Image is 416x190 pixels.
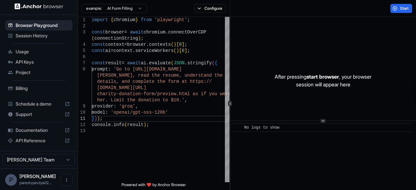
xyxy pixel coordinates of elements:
[141,36,143,41] span: ;
[165,30,168,35] span: .
[92,67,108,72] span: prompt
[16,22,70,29] span: Browser Playground
[179,42,182,47] span: 0
[182,48,184,53] span: 0
[390,4,412,13] button: Start
[146,42,149,47] span: .
[214,60,217,66] span: {
[174,48,176,53] span: (
[187,17,190,22] span: ;
[149,60,171,66] span: evaluate
[19,180,52,185] span: pareshpandya026@gmail.com
[171,42,174,47] span: (
[97,85,146,90] span: [DOMAIN_NAME][URL]
[124,122,127,127] span: (
[141,17,152,22] span: from
[78,54,85,60] div: 6
[78,48,85,54] div: 5
[97,97,185,103] span: her. Limit the donation to $10.'
[154,17,187,22] span: 'playwright'
[130,30,144,35] span: await
[122,182,186,190] span: Powered with ❤️ by Anchor Browser
[97,73,223,78] span: [PERSON_NAME], read the resume, understand the
[119,104,135,109] span: 'groq'
[144,122,146,127] span: )
[111,122,113,127] span: .
[16,111,62,118] span: Support
[124,30,127,35] span: =
[113,122,124,127] span: info
[97,91,231,96] span: charity-donation-form/preview.html as if you were
[92,48,105,53] span: const
[135,104,138,109] span: ,
[92,116,94,121] span: }
[113,67,182,72] span: 'Go to [URL][DOMAIN_NAME]
[78,66,85,72] div: 8
[5,109,72,120] div: Support
[144,30,165,35] span: chromium
[94,36,138,41] span: connectionString
[174,60,185,66] span: JSON
[5,46,72,57] div: Usage
[92,17,108,22] span: import
[16,32,70,39] span: Session History
[185,48,187,53] span: ]
[122,60,124,66] span: =
[146,122,149,127] span: ;
[61,174,72,186] button: Open menu
[176,48,179,53] span: )
[127,42,146,47] span: browser
[105,30,124,35] span: browser
[16,127,62,133] span: Documentation
[100,116,102,121] span: ;
[5,20,72,31] div: Browser Playground
[92,122,111,127] span: console
[16,137,62,144] span: API Reference
[78,109,85,116] div: 10
[92,60,105,66] span: const
[135,48,174,53] span: serviceWorkers
[5,135,72,146] div: API Reference
[212,60,214,66] span: (
[16,69,70,76] span: Project
[5,99,72,109] div: Schedule a demo
[275,73,371,88] p: After pressing , your browser session will appear here
[168,30,206,35] span: connectOverCDP
[185,42,187,47] span: ;
[244,125,279,130] span: No logs to show
[141,60,146,66] span: ai
[78,23,85,29] div: 2
[92,30,105,35] span: const
[149,42,171,47] span: contexts
[176,42,179,47] span: [
[78,29,85,35] div: 3
[182,42,184,47] span: ]
[400,6,409,11] span: Start
[5,57,72,67] div: API Keys
[15,3,63,9] img: Anchor Logo
[105,60,122,66] span: result
[236,124,240,131] span: ​
[78,42,85,48] div: 4
[78,60,85,66] div: 7
[78,17,85,23] div: 1
[179,48,182,53] span: [
[78,122,85,128] div: 12
[5,125,72,135] div: Documentation
[97,116,100,121] span: )
[127,60,141,66] span: await
[105,48,111,53] span: ai
[185,97,187,103] span: ,
[97,79,212,84] span: details, and complete the form at https://
[78,103,85,109] div: 9
[5,67,72,78] div: Project
[105,110,108,115] span: :
[171,60,174,66] span: (
[19,173,56,179] span: Paresh Pandya
[113,104,116,109] span: :
[111,48,113,53] span: =
[92,36,94,41] span: (
[5,83,72,94] div: Billing
[113,17,135,22] span: chromium
[146,60,149,66] span: .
